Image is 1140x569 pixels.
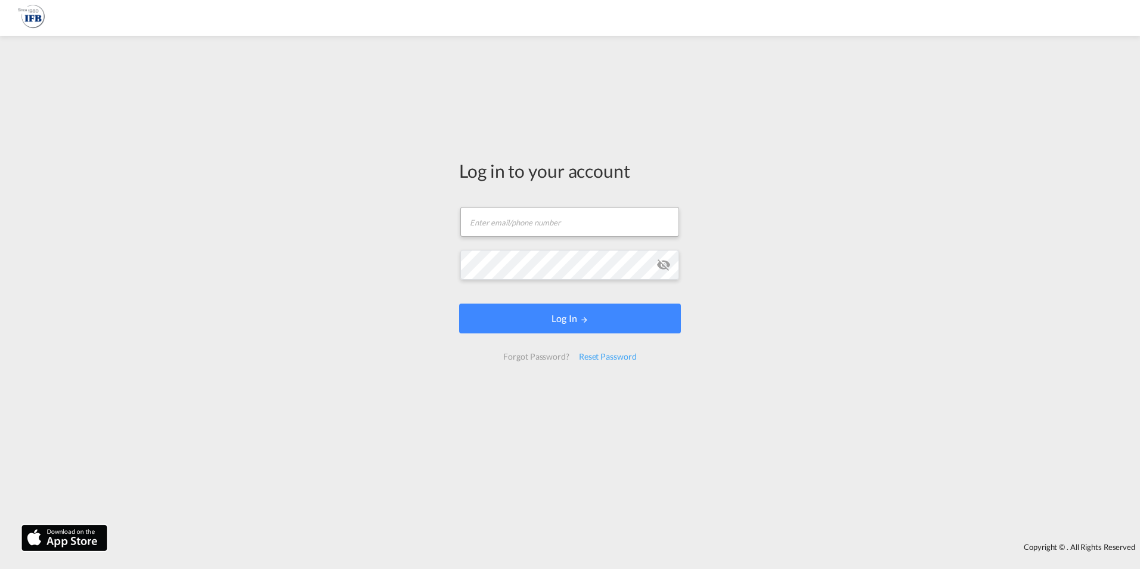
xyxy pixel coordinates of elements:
div: Reset Password [574,346,642,367]
img: google.png [5,524,100,552]
div: Forgot Password? [498,346,574,367]
md-icon: icon-eye-off [656,258,671,272]
input: Enter email/phone number [460,207,679,237]
img: apple.png [115,524,203,552]
img: 1f261f00256b11eeaf3d89493e6660f9.png [18,5,45,32]
div: Log in to your account [459,158,681,183]
button: LOGIN [459,304,681,333]
div: Copyright © . All Rights Reserved [208,537,1140,557]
